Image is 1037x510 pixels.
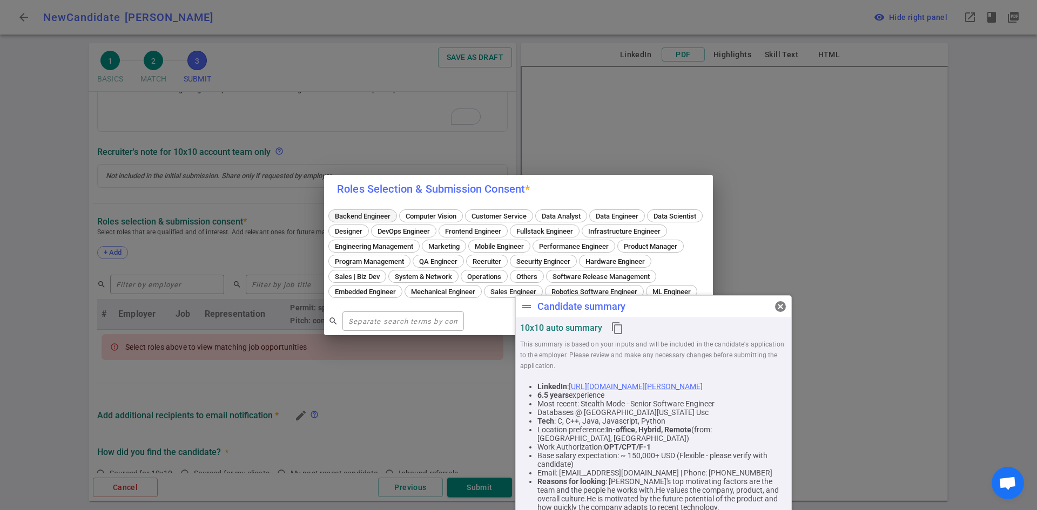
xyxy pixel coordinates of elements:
[468,212,530,220] span: Customer Service
[331,288,400,296] span: Embedded Engineer
[374,227,434,235] span: DevOps Engineer
[331,257,408,266] span: Program Management
[992,467,1024,499] div: Open chat
[649,288,695,296] span: ML Engineer
[650,212,700,220] span: Data Scientist
[337,182,530,195] label: Roles Selection & Submission Consent
[342,312,464,330] input: Separate search terms by comma or space
[407,288,479,296] span: Mechanical Engineer
[402,212,460,220] span: Computer Vision
[331,242,417,250] span: Engineering Management
[328,316,338,326] span: search
[441,227,505,235] span: Frontend Engineer
[513,227,577,235] span: Fullstack Engineer
[549,273,654,281] span: Software Release Management
[469,257,505,266] span: Recruiter
[391,273,456,281] span: System & Network
[538,212,584,220] span: Data Analyst
[584,227,664,235] span: Infrastructure Engineer
[548,288,641,296] span: Robotics Software Engineer
[535,242,612,250] span: Performance Engineer
[513,257,574,266] span: Security Engineer
[592,212,642,220] span: Data Engineer
[513,273,541,281] span: Others
[331,227,366,235] span: Designer
[487,288,540,296] span: Sales Engineer
[620,242,681,250] span: Product Manager
[582,257,649,266] span: Hardware Engineer
[471,242,528,250] span: Mobile Engineer
[415,257,461,266] span: QA Engineer
[331,212,394,220] span: Backend Engineer
[463,273,505,281] span: Operations
[331,273,383,281] span: Sales | Biz Dev
[425,242,463,250] span: Marketing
